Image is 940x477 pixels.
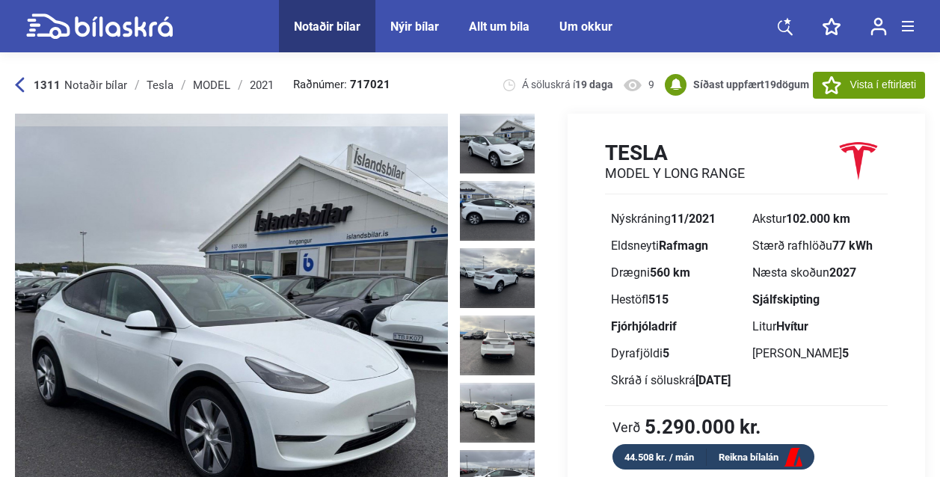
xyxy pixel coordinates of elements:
div: Tesla [147,79,173,91]
div: Næsta skoðun [752,267,882,279]
img: 1757956845_7355058092642616101_30256818513045103.jpg [460,114,535,173]
img: 1757956846_6507988587995660597_30256819095944537.jpg [460,248,535,308]
b: 102.000 km [786,212,850,226]
div: Akstur [752,213,882,225]
h1: Tesla [605,141,745,165]
b: Síðast uppfært dögum [693,79,809,90]
div: Eldsneyti [611,240,740,252]
h2: MODEL Y LONG RANGE [605,165,745,182]
img: 1757955657_4755802502477612982_30255630151988622.jpg [460,181,535,241]
b: 515 [648,292,669,307]
b: 77 kWh [832,238,873,253]
span: 19 [764,79,776,90]
div: Dyrafjöldi [611,348,740,360]
b: 5.290.000 kr. [645,417,761,437]
div: MODEL [193,79,230,91]
b: 1311 [34,79,61,92]
div: Skráð í söluskrá [611,375,740,387]
span: Vista í eftirlæti [850,77,916,93]
b: Hvítur [776,319,808,333]
b: Sjálfskipting [752,292,820,307]
div: 2021 [250,79,274,91]
b: Fjórhjóladrif [611,319,677,333]
span: 9 [648,78,654,92]
div: Litur [752,321,882,333]
b: 11/2021 [671,212,716,226]
a: Notaðir bílar [294,19,360,34]
div: Nýskráning [611,213,740,225]
div: 44.508 kr. / mán [612,449,707,466]
div: Stærð rafhlöðu [752,240,882,252]
div: Hestöfl [611,294,740,306]
img: 1757956847_6572893391993214608_30256819584764297.jpg [460,316,535,375]
div: [PERSON_NAME] [752,348,882,360]
b: [DATE] [695,373,731,387]
button: Vista í eftirlæti [813,72,925,99]
span: Á söluskrá í [522,78,613,92]
a: Nýir bílar [390,19,439,34]
a: Reikna bílalán [707,449,814,467]
b: 19 daga [575,79,613,90]
b: 717021 [350,79,390,90]
b: 5 [842,346,849,360]
img: logo Tesla MODEL Y LONG RANGE [829,140,888,182]
img: user-login.svg [870,17,887,36]
span: Verð [612,419,641,434]
b: 5 [663,346,669,360]
b: 560 km [650,265,690,280]
a: Um okkur [559,19,612,34]
span: Notaðir bílar [64,79,127,92]
a: Allt um bíla [469,19,529,34]
b: Rafmagn [659,238,708,253]
div: Drægni [611,267,740,279]
b: 2027 [829,265,856,280]
img: 1757956847_3250850073848182134_30256820019172071.jpg [460,383,535,443]
span: Raðnúmer: [293,79,390,90]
